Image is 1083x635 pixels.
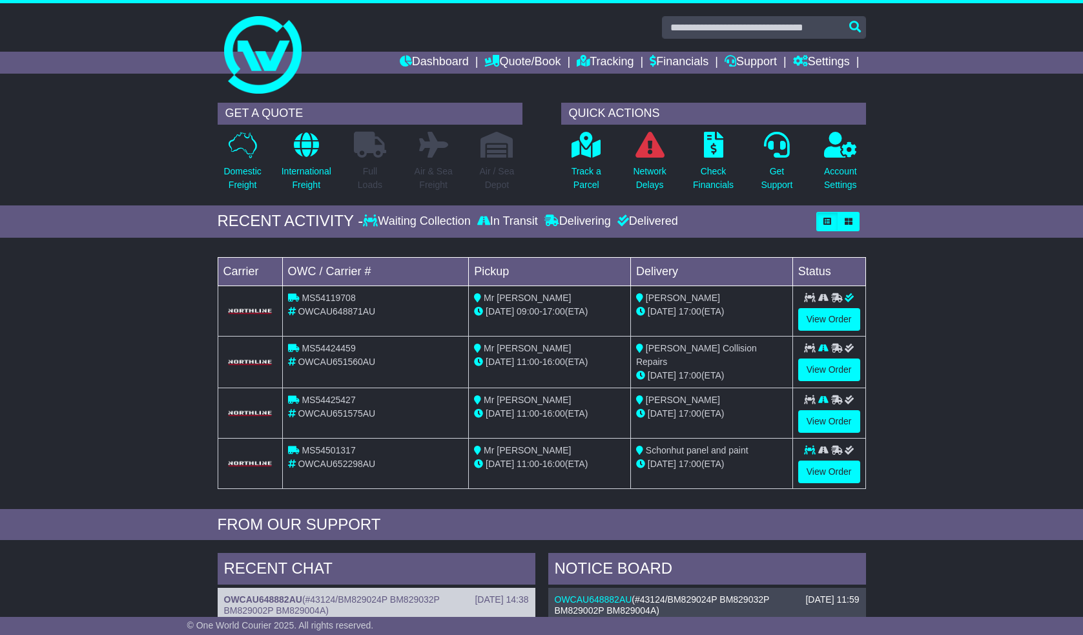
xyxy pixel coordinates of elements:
span: MS54425427 [302,395,355,405]
span: [PERSON_NAME] Collision Repairs [636,343,757,367]
div: Delivered [614,214,678,229]
div: [DATE] 11:59 [805,594,859,605]
span: Mr [PERSON_NAME] [484,395,571,405]
a: Dashboard [400,52,469,74]
a: View Order [798,308,860,331]
a: OWCAU648882AU [224,594,302,605]
span: 16:00 [542,357,565,367]
span: 17:00 [679,459,701,469]
span: [DATE] [486,357,514,367]
a: Settings [793,52,850,74]
a: GetSupport [760,131,793,199]
span: Mr [PERSON_NAME] [484,293,571,303]
span: 17:00 [679,408,701,419]
p: Full Loads [354,165,386,192]
td: OWC / Carrier # [282,257,469,286]
span: [PERSON_NAME] [646,293,720,303]
div: ( ) [555,594,860,616]
div: GET A QUOTE [218,103,522,125]
p: International Freight [282,165,331,192]
p: Account Settings [824,165,857,192]
span: Mr [PERSON_NAME] [484,343,571,353]
a: Track aParcel [571,131,602,199]
a: Financials [650,52,708,74]
img: GetCarrierServiceLogo [226,307,274,315]
span: [DATE] [486,408,514,419]
div: - (ETA) [474,305,625,318]
div: Delivering [541,214,614,229]
div: (ETA) [636,369,787,382]
div: - (ETA) [474,355,625,369]
span: 17:00 [542,306,565,317]
div: QUICK ACTIONS [561,103,866,125]
p: Air / Sea Depot [480,165,515,192]
span: [DATE] [486,306,514,317]
p: Network Delays [633,165,666,192]
a: CheckFinancials [692,131,734,199]
a: AccountSettings [823,131,858,199]
p: Domestic Freight [223,165,261,192]
div: FROM OUR SUPPORT [218,515,866,534]
div: RECENT ACTIVITY - [218,212,364,231]
span: © One World Courier 2025. All rights reserved. [187,620,374,630]
div: (ETA) [636,305,787,318]
div: Waiting Collection [363,214,473,229]
span: MS54501317 [302,445,355,455]
img: GetCarrierServiceLogo [226,460,274,468]
span: [DATE] [648,306,676,317]
span: [DATE] [648,459,676,469]
td: Carrier [218,257,282,286]
span: 11:00 [517,408,539,419]
div: RECENT CHAT [218,553,535,588]
span: [DATE] [486,459,514,469]
span: MS54424459 [302,343,355,353]
td: Pickup [469,257,631,286]
span: [DATE] [648,370,676,380]
span: 11:00 [517,357,539,367]
span: OWCAU651575AU [298,408,375,419]
a: Tracking [577,52,634,74]
a: OWCAU648882AU [555,594,632,605]
td: Delivery [630,257,792,286]
span: Schonhut panel and paint [646,445,748,455]
a: Support [725,52,777,74]
p: Check Financials [693,165,734,192]
span: [DATE] [648,408,676,419]
div: - (ETA) [474,457,625,471]
a: NetworkDelays [632,131,666,199]
img: GetCarrierServiceLogo [226,359,274,366]
p: Air & Sea Freight [415,165,453,192]
span: 17:00 [679,370,701,380]
div: NOTICE BOARD [548,553,866,588]
a: Quote/Book [484,52,561,74]
td: Status [792,257,865,286]
span: 16:00 [542,408,565,419]
span: To Be Collected Team ([EMAIL_ADDRESS][DOMAIN_NAME]) [555,616,804,627]
div: In Transit [474,214,541,229]
span: 16:00 [542,459,565,469]
span: 09:00 [517,306,539,317]
a: DomesticFreight [223,131,262,199]
div: - (ETA) [474,407,625,421]
a: View Order [798,410,860,433]
a: View Order [798,359,860,381]
span: OWCAU651560AU [298,357,375,367]
div: (ETA) [636,407,787,421]
span: OWCAU652298AU [298,459,375,469]
a: InternationalFreight [281,131,332,199]
span: #43124/BM829024P BM829032P BM829002P BM829004A [555,594,770,616]
div: (ETA) [636,457,787,471]
span: OWCAU648871AU [298,306,375,317]
span: MS54119708 [302,293,355,303]
p: Track a Parcel [572,165,601,192]
span: #43124/BM829024P BM829032P BM829002P BM829004A [224,594,440,616]
div: [DATE] 14:38 [475,594,528,605]
a: View Order [798,461,860,483]
img: GetCarrierServiceLogo [226,410,274,417]
p: Get Support [761,165,792,192]
div: ( ) [224,594,529,616]
span: [PERSON_NAME] [646,395,720,405]
span: 11:00 [517,459,539,469]
span: To Be Collected Team ([EMAIL_ADDRESS][DOMAIN_NAME]) [224,616,473,627]
span: Mr [PERSON_NAME] [484,445,571,455]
